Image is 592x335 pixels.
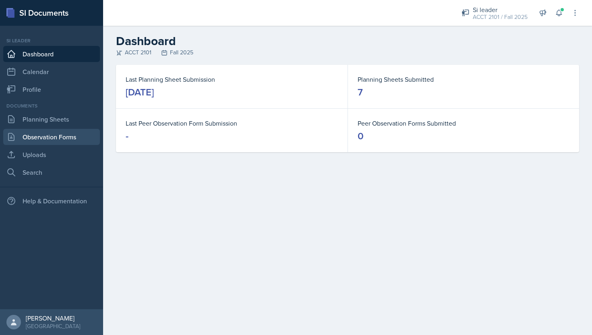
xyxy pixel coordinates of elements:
a: Search [3,164,100,180]
div: Si leader [3,37,100,44]
div: 7 [358,86,363,99]
div: 0 [358,130,364,143]
a: Uploads [3,147,100,163]
div: Help & Documentation [3,193,100,209]
div: ACCT 2101 / Fall 2025 [473,13,528,21]
dt: Last Planning Sheet Submission [126,74,338,84]
div: Si leader [473,5,528,14]
a: Profile [3,81,100,97]
h2: Dashboard [116,34,579,48]
div: ACCT 2101 Fall 2025 [116,48,579,57]
a: Observation Forms [3,129,100,145]
div: [DATE] [126,86,154,99]
div: [GEOGRAPHIC_DATA] [26,322,80,330]
div: Documents [3,102,100,110]
dt: Planning Sheets Submitted [358,74,569,84]
div: - [126,130,128,143]
div: [PERSON_NAME] [26,314,80,322]
a: Dashboard [3,46,100,62]
a: Calendar [3,64,100,80]
a: Planning Sheets [3,111,100,127]
dt: Peer Observation Forms Submitted [358,118,569,128]
dt: Last Peer Observation Form Submission [126,118,338,128]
